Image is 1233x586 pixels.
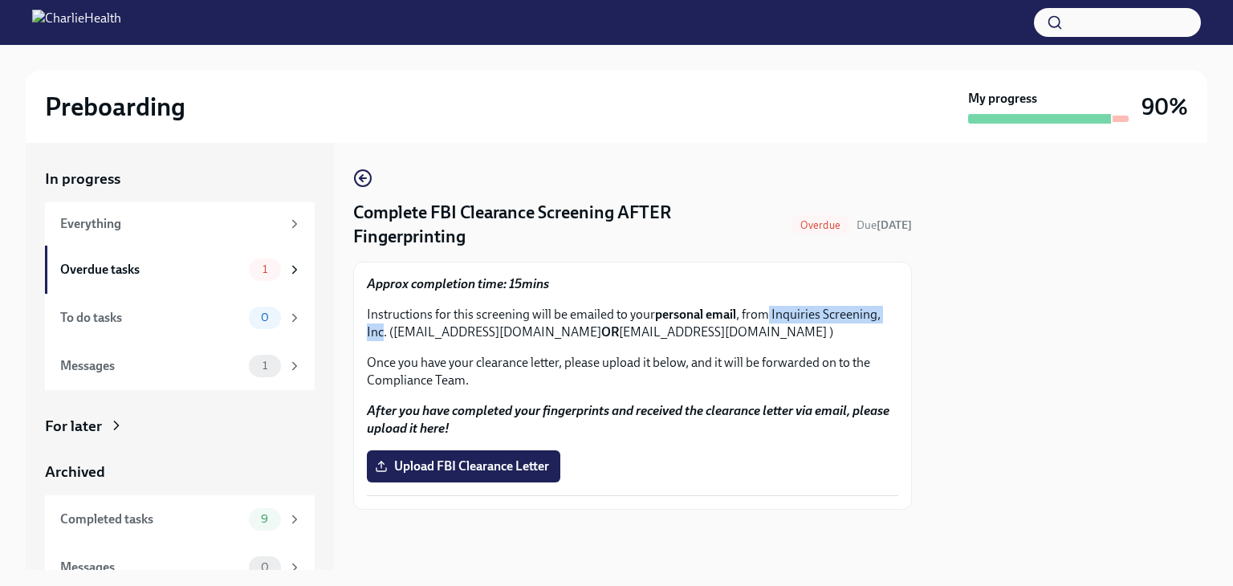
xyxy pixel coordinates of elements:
[45,462,315,482] a: Archived
[857,218,912,232] span: Due
[253,360,277,372] span: 1
[60,261,242,279] div: Overdue tasks
[32,10,121,35] img: CharlieHealth
[45,246,315,294] a: Overdue tasks1
[45,342,315,390] a: Messages1
[857,218,912,233] span: October 9th, 2025 09:00
[45,416,102,437] div: For later
[655,307,736,322] strong: personal email
[791,219,850,231] span: Overdue
[45,294,315,342] a: To do tasks0
[877,218,912,232] strong: [DATE]
[60,511,242,528] div: Completed tasks
[251,311,279,324] span: 0
[378,458,549,474] span: Upload FBI Clearance Letter
[367,403,889,436] strong: After you have completed your fingerprints and received the clearance letter via email, please up...
[367,306,898,341] p: Instructions for this screening will be emailed to your , from Inquiries Screening, Inc. ([EMAIL_...
[45,495,315,543] a: Completed tasks9
[60,559,242,576] div: Messages
[367,450,560,482] label: Upload FBI Clearance Letter
[1141,92,1188,121] h3: 90%
[45,91,185,123] h2: Preboarding
[60,357,242,375] div: Messages
[60,215,281,233] div: Everything
[251,513,278,525] span: 9
[45,416,315,437] a: For later
[367,354,898,389] p: Once you have your clearance letter, please upload it below, and it will be forwarded on to the C...
[353,201,784,249] h4: Complete FBI Clearance Screening AFTER Fingerprinting
[60,309,242,327] div: To do tasks
[45,169,315,189] a: In progress
[367,276,549,291] strong: Approx completion time: 15mins
[968,90,1037,108] strong: My progress
[45,202,315,246] a: Everything
[251,561,279,573] span: 0
[601,324,619,340] strong: OR
[253,263,277,275] span: 1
